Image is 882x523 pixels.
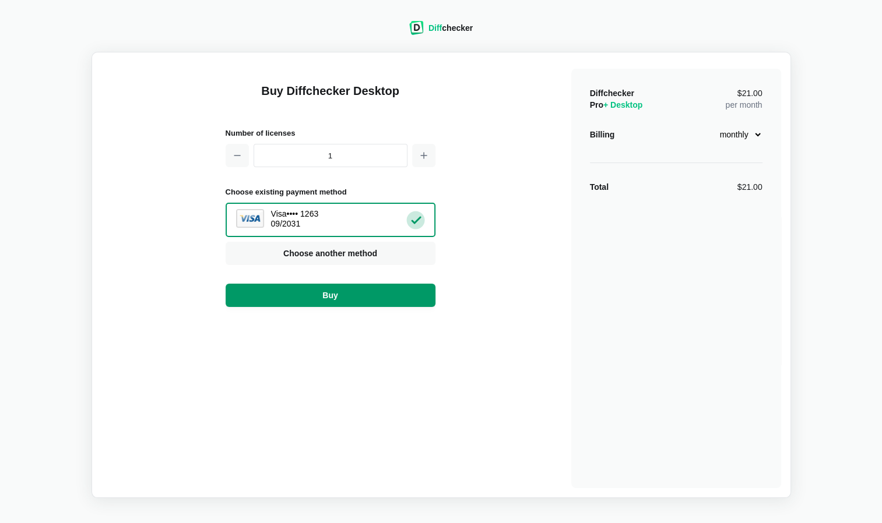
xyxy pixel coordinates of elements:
[428,22,473,34] div: checker
[428,23,442,33] span: Diff
[737,181,762,193] div: $21.00
[603,100,642,109] span: + Desktop
[226,203,435,237] button: Visa LogoVisa•••• 126309/2031
[409,21,424,35] img: Diffchecker logo
[271,209,319,231] div: Visa •••• 1263 09 / 2031
[320,289,340,301] span: Buy
[725,87,762,111] div: per month
[226,186,435,198] h2: Choose existing payment method
[254,144,407,167] input: 1
[226,127,435,139] h2: Number of licenses
[590,182,609,192] strong: Total
[226,284,435,307] button: Buy
[226,242,435,265] button: Choose another method
[590,129,615,140] div: Billing
[590,89,634,98] span: Diffchecker
[226,83,435,113] h1: Buy Diffchecker Desktop
[236,209,264,228] img: Visa Logo
[737,89,762,97] span: $21.00
[590,100,643,109] span: Pro
[409,27,473,37] a: Diffchecker logoDiffchecker
[281,248,379,259] span: Choose another method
